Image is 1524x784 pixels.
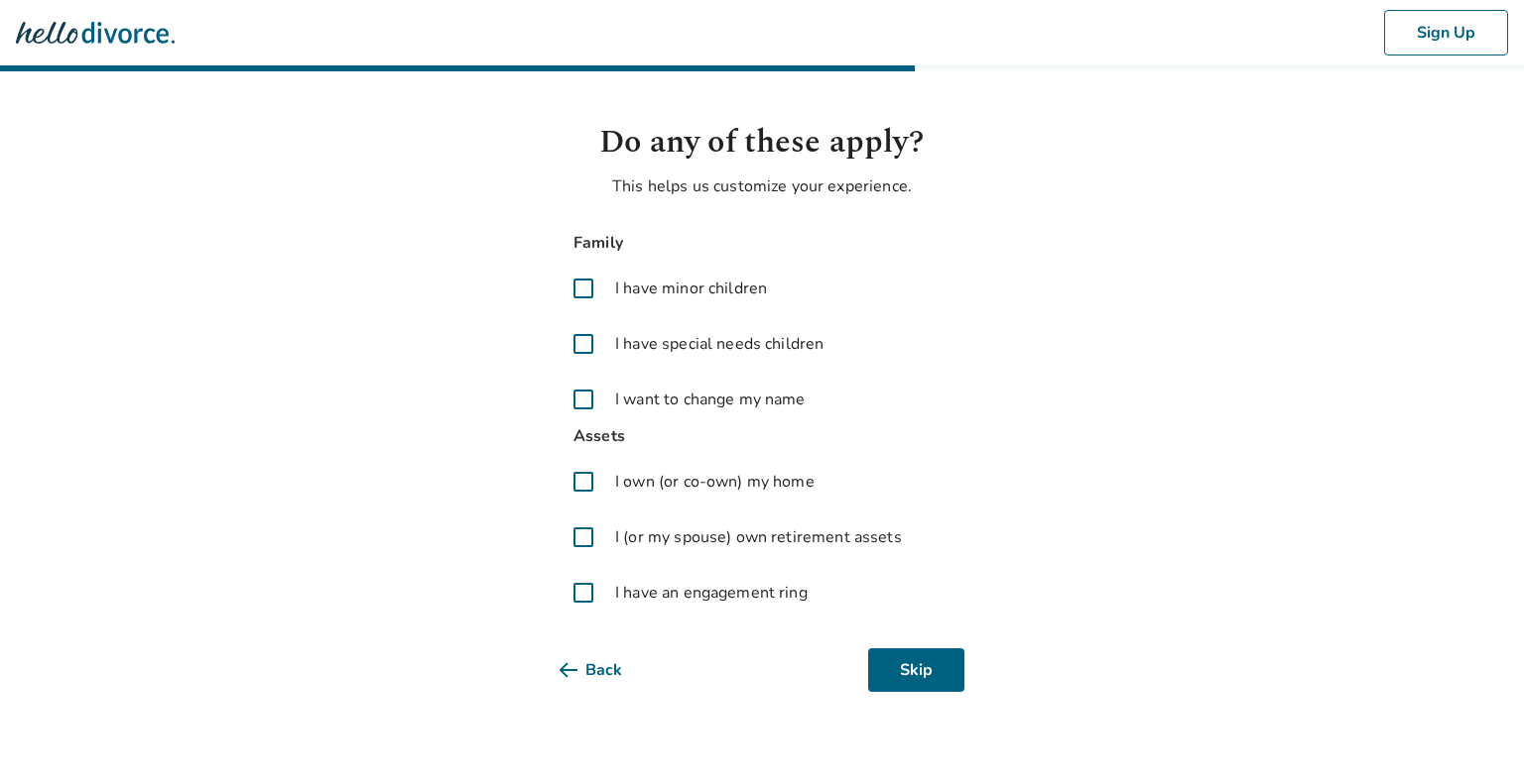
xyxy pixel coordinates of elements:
[615,277,767,300] span: I have minor children
[615,332,824,356] span: I have special needs children
[1384,10,1508,56] button: Sign Up
[560,230,964,257] span: Family
[16,13,175,53] img: Hello Divorce Logo
[560,423,964,450] span: Assets
[615,525,902,549] span: I (or my spouse) own retirement assets
[560,119,964,167] h1: Do any of these apply?
[560,648,654,692] button: Back
[868,648,964,692] button: Skip
[1425,689,1524,784] iframe: Chat Widget
[615,470,815,494] span: I own (or co-own) my home
[560,174,964,198] p: This helps us customize your experience.
[615,581,808,605] span: I have an engagement ring
[615,388,806,411] span: I want to change my name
